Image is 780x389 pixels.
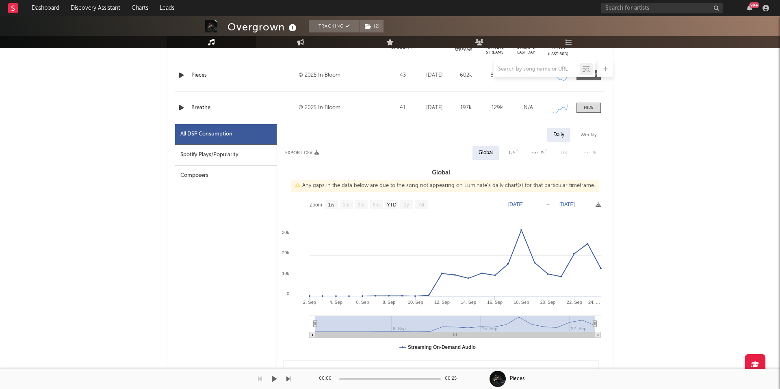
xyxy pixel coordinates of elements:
text: [DATE] [508,202,524,207]
div: 00:00 [319,374,335,384]
button: (2) [360,20,383,32]
text: 16. Sep [487,300,503,305]
h3: Global [277,168,605,178]
div: Spotify Plays/Popularity [175,145,277,165]
div: [DATE] [421,104,448,112]
div: Overgrown [227,20,299,34]
text: 1w [328,202,335,208]
text: 4. Sep [329,300,342,305]
div: Weekly [574,128,603,142]
button: Tracking [309,20,360,32]
text: → [546,202,550,207]
text: 1y [404,202,409,208]
div: Pieces [510,375,524,383]
text: All [418,202,424,208]
div: 00:25 [445,374,461,384]
text: 20k [282,250,289,255]
text: 30k [282,230,289,235]
input: Search for artists [601,3,723,13]
input: Search by song name or URL [494,66,580,73]
div: Composers [175,165,277,186]
a: Breathe [191,104,295,112]
text: 6m [373,202,380,208]
text: 2. Sep [303,300,316,305]
text: 6. Sep [356,300,369,305]
text: 3m [358,202,365,208]
text: 10. Sep [408,300,423,305]
div: Daily [547,128,570,142]
text: 8. Sep [383,300,396,305]
text: 10k [282,271,289,276]
div: N/A [515,104,542,112]
text: 0 [287,291,289,296]
div: Any gaps in the data below are due to the song not appearing on Luminate's daily chart(s) for tha... [291,180,599,192]
text: 14. Sep [461,300,476,305]
div: All DSP Consumption [175,124,277,145]
text: 20. Sep [540,300,556,305]
div: 197k [452,104,479,112]
div: US [509,148,515,158]
div: All DSP Consumption [180,129,232,139]
text: 12. Sep [434,300,450,305]
text: YTD [387,202,396,208]
span: ( 2 ) [360,20,384,32]
button: 99+ [747,5,752,11]
div: 129k [483,104,511,112]
text: [DATE] [559,202,575,207]
button: Export CSV [285,150,319,155]
text: 24. … [588,300,600,305]
text: Streaming On-Demand Audio [408,344,476,350]
div: 99 + [749,2,759,8]
text: 18. Sep [513,300,529,305]
div: © 2025 In Bloom [299,103,384,113]
text: 22. Sep [567,300,582,305]
div: 41 [388,104,417,112]
div: Global [479,148,493,158]
text: 1m [343,202,350,208]
div: Ex-US [531,148,544,158]
text: Zoom [310,202,322,208]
